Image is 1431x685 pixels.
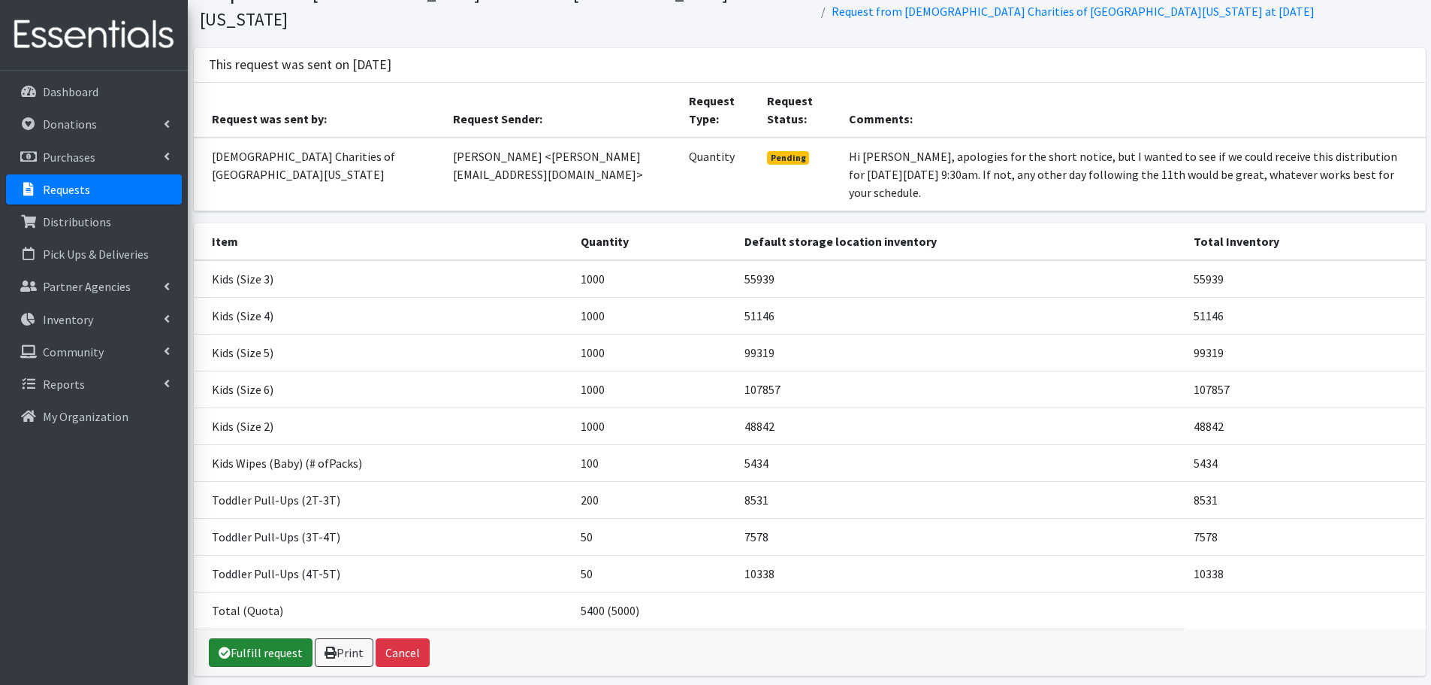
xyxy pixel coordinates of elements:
[315,638,373,667] a: Print
[6,305,182,335] a: Inventory
[43,182,90,197] p: Requests
[735,260,1185,298] td: 55939
[1185,335,1425,371] td: 99319
[767,151,810,165] span: Pending
[43,279,131,294] p: Partner Agencies
[194,593,572,629] td: Total (Quota)
[444,138,680,211] td: [PERSON_NAME] <[PERSON_NAME][EMAIL_ADDRESS][DOMAIN_NAME]>
[572,556,735,593] td: 50
[444,83,680,138] th: Request Sender:
[735,482,1185,519] td: 8531
[209,57,391,73] h3: This request was sent on [DATE]
[1185,482,1425,519] td: 8531
[194,260,572,298] td: Kids (Size 3)
[840,138,1425,211] td: Hi [PERSON_NAME], apologies for the short notice, but I wanted to see if we could receive this di...
[209,638,312,667] a: Fulfill request
[680,138,758,211] td: Quantity
[1185,223,1425,260] th: Total Inventory
[43,214,111,229] p: Distributions
[6,77,182,107] a: Dashboard
[1185,519,1425,556] td: 7578
[194,138,445,211] td: [DEMOGRAPHIC_DATA] Charities of [GEOGRAPHIC_DATA][US_STATE]
[6,239,182,269] a: Pick Ups & Deliveries
[43,247,149,262] p: Pick Ups & Deliveries
[735,335,1185,371] td: 99319
[735,519,1185,556] td: 7578
[376,638,430,667] button: Cancel
[43,344,104,359] p: Community
[43,377,85,392] p: Reports
[194,223,572,260] th: Item
[194,371,572,408] td: Kids (Size 6)
[572,482,735,519] td: 200
[6,369,182,399] a: Reports
[572,593,735,629] td: 5400 (5000)
[6,109,182,139] a: Donations
[43,312,93,327] p: Inventory
[6,142,182,172] a: Purchases
[1185,260,1425,298] td: 55939
[572,298,735,335] td: 1000
[6,271,182,302] a: Partner Agencies
[43,409,128,424] p: My Organization
[572,371,735,408] td: 1000
[572,519,735,556] td: 50
[735,298,1185,335] td: 51146
[194,482,572,519] td: Toddler Pull-Ups (2T-3T)
[572,223,735,260] th: Quantity
[194,408,572,445] td: Kids (Size 2)
[680,83,758,138] th: Request Type:
[43,150,95,165] p: Purchases
[43,117,97,132] p: Donations
[832,4,1315,19] a: Request from [DEMOGRAPHIC_DATA] Charities of [GEOGRAPHIC_DATA][US_STATE] at [DATE]
[572,260,735,298] td: 1000
[194,556,572,593] td: Toddler Pull-Ups (4T-5T)
[6,207,182,237] a: Distributions
[1185,445,1425,482] td: 5434
[194,335,572,371] td: Kids (Size 5)
[194,298,572,335] td: Kids (Size 4)
[735,223,1185,260] th: Default storage location inventory
[735,445,1185,482] td: 5434
[6,402,182,432] a: My Organization
[1185,371,1425,408] td: 107857
[194,445,572,482] td: Kids Wipes (Baby) (# ofPacks)
[572,408,735,445] td: 1000
[6,174,182,205] a: Requests
[1185,556,1425,593] td: 10338
[735,408,1185,445] td: 48842
[572,335,735,371] td: 1000
[758,83,840,138] th: Request Status:
[840,83,1425,138] th: Comments:
[194,83,445,138] th: Request was sent by:
[43,84,98,99] p: Dashboard
[194,519,572,556] td: Toddler Pull-Ups (3T-4T)
[735,556,1185,593] td: 10338
[572,445,735,482] td: 100
[6,10,182,60] img: HumanEssentials
[6,337,182,367] a: Community
[1185,298,1425,335] td: 51146
[735,371,1185,408] td: 107857
[1185,408,1425,445] td: 48842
